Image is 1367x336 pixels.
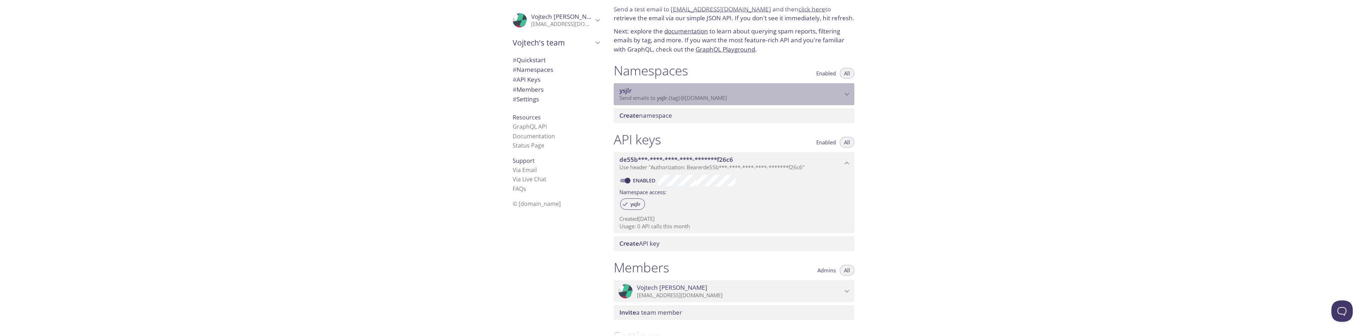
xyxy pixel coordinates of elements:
[614,280,854,302] div: Vojtech Vlasak
[619,308,682,316] span: a team member
[696,45,755,53] a: GraphQL Playground
[614,108,854,123] div: Create namespace
[507,75,605,85] div: API Keys
[657,94,667,101] span: ysjlr
[619,239,660,247] span: API key
[614,63,688,79] h1: Namespaces
[513,142,544,149] a: Status Page
[614,236,854,251] div: Create API Key
[513,166,537,174] a: Via Email
[840,265,854,276] button: All
[619,223,849,230] p: Usage: 0 API calls this month
[614,27,854,54] p: Next: explore the to learn about querying spam reports, filtering emails by tag, and more. If you...
[1331,300,1353,322] iframe: Help Scout Beacon - Open
[614,305,854,320] div: Invite a team member
[507,33,605,52] div: Vojtech's team
[798,5,825,13] a: click here
[614,260,669,276] h1: Members
[619,94,727,101] span: Send emails to . {tag} @[DOMAIN_NAME]
[619,215,849,223] p: Created [DATE]
[632,177,658,184] a: Enabled
[513,56,546,64] span: Quickstart
[619,86,632,95] span: ysjlr
[513,65,553,74] span: Namespaces
[513,95,539,103] span: Settings
[507,55,605,65] div: Quickstart
[513,200,561,208] span: © [DOMAIN_NAME]
[507,9,605,32] div: Vojtech Vlasak
[664,27,708,35] a: documentation
[513,75,517,84] span: #
[507,94,605,104] div: Team Settings
[513,65,517,74] span: #
[513,175,546,183] a: Via Live Chat
[507,65,605,75] div: Namespaces
[614,132,661,148] h1: API keys
[840,68,854,79] button: All
[523,185,526,193] span: s
[531,21,593,28] p: [EMAIL_ADDRESS][DOMAIN_NAME]
[507,85,605,95] div: Members
[840,137,854,148] button: All
[513,113,541,121] span: Resources
[619,308,636,316] span: Invite
[513,132,555,140] a: Documentation
[619,186,666,197] label: Namespace access:
[513,157,535,165] span: Support
[619,111,672,119] span: namespace
[626,201,645,207] span: ysjlr
[513,85,544,94] span: Members
[620,198,645,210] div: ysjlr
[513,123,547,130] a: GraphQL API
[614,83,854,105] div: ysjlr namespace
[637,284,707,292] span: Vojtech [PERSON_NAME]
[513,85,517,94] span: #
[513,75,540,84] span: API Keys
[513,38,593,48] span: Vojtech's team
[619,111,639,119] span: Create
[513,185,526,193] a: FAQ
[531,12,602,21] span: Vojtech [PERSON_NAME]
[614,5,854,23] p: Send a test email to and then to retrieve the email via our simple JSON API. If you don't see it ...
[637,292,842,299] p: [EMAIL_ADDRESS][DOMAIN_NAME]
[812,137,840,148] button: Enabled
[513,95,517,103] span: #
[671,5,771,13] a: [EMAIL_ADDRESS][DOMAIN_NAME]
[619,239,639,247] span: Create
[813,265,840,276] button: Admins
[513,56,517,64] span: #
[812,68,840,79] button: Enabled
